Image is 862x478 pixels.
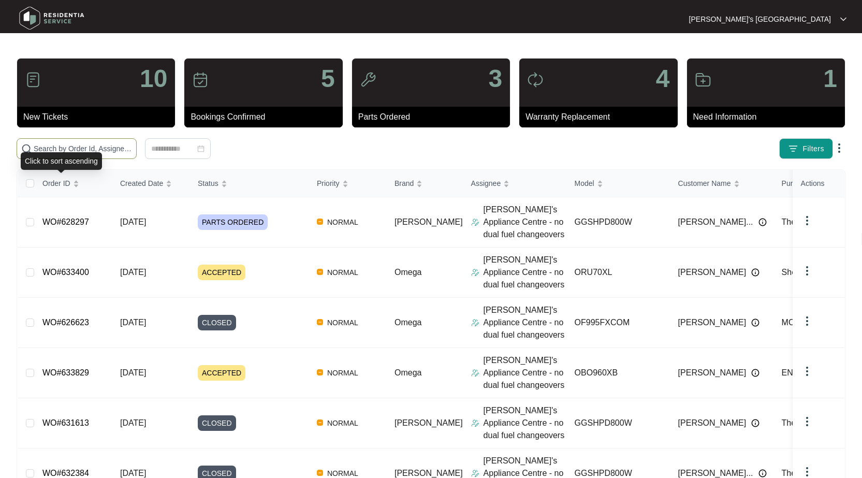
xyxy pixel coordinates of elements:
[782,218,840,226] span: The Good Guys
[566,170,670,197] th: Model
[317,178,340,189] span: Priority
[120,368,146,377] span: [DATE]
[317,219,323,225] img: Vercel Logo
[112,170,189,197] th: Created Date
[689,14,831,24] p: [PERSON_NAME]'s [GEOGRAPHIC_DATA]
[678,367,747,379] span: [PERSON_NAME]
[793,170,844,197] th: Actions
[42,469,89,477] a: WO#632384
[751,419,759,427] img: Info icon
[801,365,813,378] img: dropdown arrow
[321,66,335,91] p: 5
[463,170,566,197] th: Assignee
[801,415,813,428] img: dropdown arrow
[42,218,89,226] a: WO#628297
[323,316,362,329] span: NORMAL
[140,66,167,91] p: 10
[317,369,323,375] img: Vercel Logo
[198,415,236,431] span: CLOSED
[758,218,767,226] img: Info icon
[395,418,463,427] span: [PERSON_NAME]
[42,418,89,427] a: WO#631613
[484,254,566,291] p: [PERSON_NAME]'s Appliance Centre - no dual fuel changeovers
[801,315,813,327] img: dropdown arrow
[751,369,759,377] img: Info icon
[782,178,835,189] span: Purchased From
[120,318,146,327] span: [DATE]
[191,111,342,123] p: Bookings Confirmed
[678,178,731,189] span: Customer Name
[678,266,747,279] span: [PERSON_NAME]
[801,214,813,227] img: dropdown arrow
[484,404,566,442] p: [PERSON_NAME]'s Appliance Centre - no dual fuel changeovers
[566,197,670,248] td: GGSHPD800W
[358,111,510,123] p: Parts Ordered
[695,71,711,88] img: icon
[198,178,218,189] span: Status
[801,265,813,277] img: dropdown arrow
[317,470,323,476] img: Vercel Logo
[484,354,566,392] p: [PERSON_NAME]'s Appliance Centre - no dual fuel changeovers
[309,170,386,197] th: Priority
[678,216,753,228] span: [PERSON_NAME]...
[656,66,670,91] p: 4
[25,71,41,88] img: icon
[323,216,362,228] span: NORMAL
[198,315,236,330] span: CLOSED
[42,178,70,189] span: Order ID
[360,71,376,88] img: icon
[802,143,824,154] span: Filters
[782,368,834,377] span: ENSO Homes
[801,466,813,478] img: dropdown arrow
[23,111,175,123] p: New Tickets
[395,368,421,377] span: Omega
[21,152,102,170] div: Click to sort ascending
[782,469,840,477] span: The Good Guys
[120,268,146,277] span: [DATE]
[566,248,670,298] td: ORU70XL
[192,71,209,88] img: icon
[527,71,544,88] img: icon
[779,138,833,159] button: filter iconFilters
[471,469,479,477] img: Assigner Icon
[120,218,146,226] span: [DATE]
[34,170,112,197] th: Order ID
[395,268,421,277] span: Omega
[823,66,837,91] p: 1
[42,268,89,277] a: WO#633400
[198,365,245,381] span: ACCEPTED
[788,143,798,154] img: filter icon
[693,111,845,123] p: Need Information
[323,266,362,279] span: NORMAL
[758,469,767,477] img: Info icon
[471,419,479,427] img: Assigner Icon
[782,418,840,427] span: The Good Guys
[678,316,747,329] span: [PERSON_NAME]
[471,268,479,277] img: Assigner Icon
[525,111,677,123] p: Warranty Replacement
[317,269,323,275] img: Vercel Logo
[471,318,479,327] img: Assigner Icon
[198,214,268,230] span: PARTS ORDERED
[840,17,846,22] img: dropdown arrow
[395,178,414,189] span: Brand
[782,268,846,277] span: Sherridon Homes
[678,417,747,429] span: [PERSON_NAME]
[575,178,594,189] span: Model
[42,368,89,377] a: WO#633829
[566,348,670,398] td: OBO960XB
[395,318,421,327] span: Omega
[566,298,670,348] td: OF995FXCOM
[751,318,759,327] img: Info icon
[751,268,759,277] img: Info icon
[471,369,479,377] img: Assigner Icon
[471,218,479,226] img: Assigner Icon
[484,304,566,341] p: [PERSON_NAME]'s Appliance Centre - no dual fuel changeovers
[189,170,309,197] th: Status
[471,178,501,189] span: Assignee
[34,143,132,154] input: Search by Order Id, Assignee Name, Customer Name, Brand and Model
[317,419,323,426] img: Vercel Logo
[120,178,163,189] span: Created Date
[120,469,146,477] span: [DATE]
[386,170,463,197] th: Brand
